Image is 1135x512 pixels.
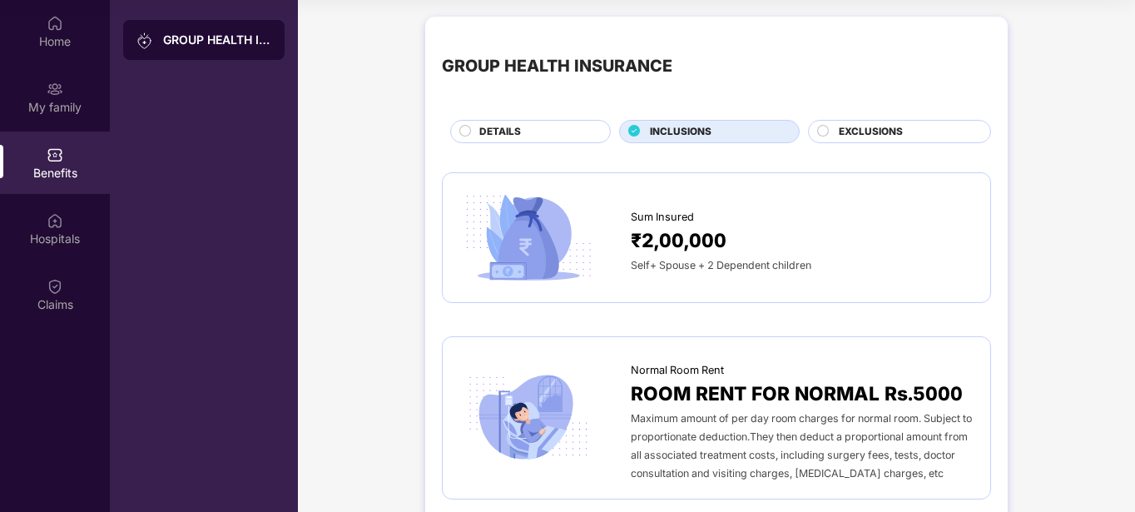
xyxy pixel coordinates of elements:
[631,259,811,271] span: Self+ Spouse + 2 Dependent children
[47,212,63,229] img: svg+xml;base64,PHN2ZyBpZD0iSG9zcGl0YWxzIiB4bWxucz0iaHR0cDovL3d3dy53My5vcmcvMjAwMC9zdmciIHdpZHRoPS...
[839,124,903,140] span: EXCLUSIONS
[47,147,63,163] img: svg+xml;base64,PHN2ZyBpZD0iQmVuZWZpdHMiIHhtbG5zPSJodHRwOi8vd3d3LnczLm9yZy8yMDAwL3N2ZyIgd2lkdGg9Ij...
[631,379,963,409] span: ROOM RENT FOR NORMAL Rs.5000
[631,412,972,480] span: Maximum amount of per day room charges for normal room. Subject to proportionate deduction.They t...
[479,124,521,140] span: DETAILS
[459,190,597,286] img: icon
[459,370,597,465] img: icon
[631,209,694,226] span: Sum Insured
[631,226,726,256] span: ₹2,00,000
[650,124,711,140] span: INCLUSIONS
[631,362,724,379] span: Normal Room Rent
[442,53,672,79] div: GROUP HEALTH INSURANCE
[136,32,153,49] img: svg+xml;base64,PHN2ZyB3aWR0aD0iMjAiIGhlaWdodD0iMjAiIHZpZXdCb3g9IjAgMCAyMCAyMCIgZmlsbD0ibm9uZSIgeG...
[47,278,63,295] img: svg+xml;base64,PHN2ZyBpZD0iQ2xhaW0iIHhtbG5zPSJodHRwOi8vd3d3LnczLm9yZy8yMDAwL3N2ZyIgd2lkdGg9IjIwIi...
[47,15,63,32] img: svg+xml;base64,PHN2ZyBpZD0iSG9tZSIgeG1sbnM9Imh0dHA6Ly93d3cudzMub3JnLzIwMDAvc3ZnIiB3aWR0aD0iMjAiIG...
[163,32,271,48] div: GROUP HEALTH INSURANCE
[47,81,63,97] img: svg+xml;base64,PHN2ZyB3aWR0aD0iMjAiIGhlaWdodD0iMjAiIHZpZXdCb3g9IjAgMCAyMCAyMCIgZmlsbD0ibm9uZSIgeG...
